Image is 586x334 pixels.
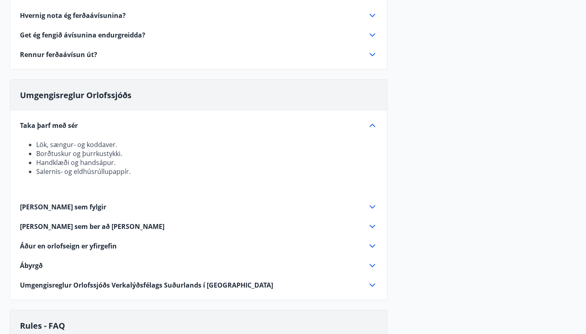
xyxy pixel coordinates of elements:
div: [PERSON_NAME] sem fylgir [20,202,377,212]
span: Umgengisreglur Orlofssjóðs [20,90,131,101]
span: Áður en orlofseign er yfirgefin [20,242,117,250]
span: Rules - FAQ [20,320,65,331]
div: Hvernig nota ég ferðaávísunina? [20,11,377,20]
div: Taka þarf með sér [20,130,377,192]
span: Ábyrgð [20,261,43,270]
li: Borðtuskur og þurrkustykki. [36,149,377,158]
div: Get ég fengið ávísunina endurgreidda? [20,30,377,40]
li: Salernis- og eldhúsrúllupappír. [36,167,377,176]
span: [PERSON_NAME] sem fylgir [20,202,106,211]
span: Umgengisreglur Orlofssjóðs Verkalýðsfélags Suðurlands í [GEOGRAPHIC_DATA] [20,281,273,290]
div: Umgengisreglur Orlofssjóðs Verkalýðsfélags Suðurlands í [GEOGRAPHIC_DATA] [20,280,377,290]
span: [PERSON_NAME] sem ber að [PERSON_NAME] [20,222,164,231]
div: Taka þarf með sér [20,121,377,130]
span: Rennur ferðaávísun út? [20,50,97,59]
div: Áður en orlofseign er yfirgefin [20,241,377,251]
span: Taka þarf með sér [20,121,78,130]
div: Ábyrgð [20,261,377,270]
span: Get ég fengið ávísunina endurgreidda? [20,31,145,40]
li: Handklæði og handsápur. [36,158,377,167]
div: [PERSON_NAME] sem ber að [PERSON_NAME] [20,222,377,231]
li: Lök, sængur- og koddaver. [36,140,377,149]
div: Rennur ferðaávísun út? [20,50,377,59]
span: Hvernig nota ég ferðaávísunina? [20,11,126,20]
